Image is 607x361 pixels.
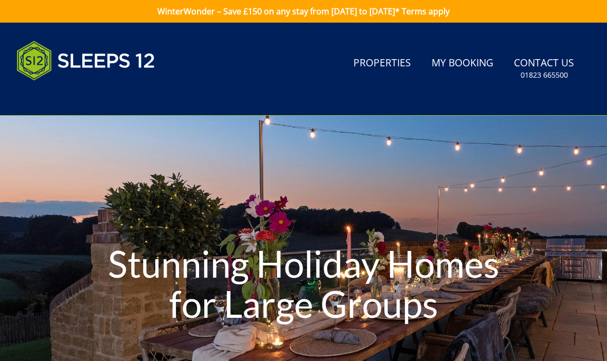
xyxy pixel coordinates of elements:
[16,35,155,86] img: Sleeps 12
[510,52,578,85] a: Contact Us01823 665500
[427,52,497,75] a: My Booking
[11,93,119,101] iframe: Customer reviews powered by Trustpilot
[91,223,516,345] h1: Stunning Holiday Homes for Large Groups
[349,52,415,75] a: Properties
[521,70,568,80] small: 01823 665500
